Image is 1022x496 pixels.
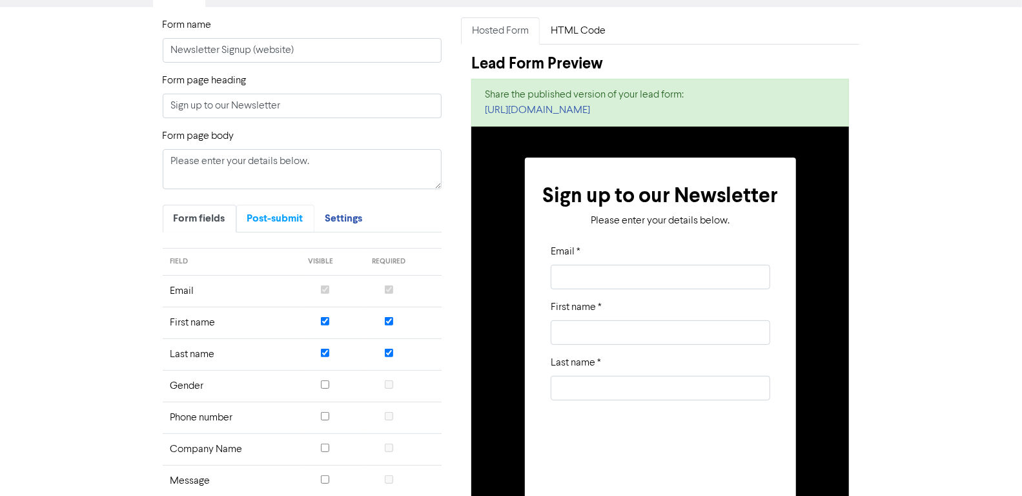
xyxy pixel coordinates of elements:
[163,307,301,338] td: First name
[163,402,301,433] td: Phone number
[163,275,301,307] td: Email
[163,370,301,402] td: Gender
[325,212,363,225] span: Settings
[485,87,835,103] div: Share the published version of your lead form:
[535,183,786,208] h2: Sign up to our Newsletter
[551,355,601,371] label: Last name *
[546,213,775,244] div: Please enter your details below.
[163,73,247,88] label: Form page heading
[163,433,301,465] td: Company Name
[540,17,617,45] a: HTML Code
[174,212,225,225] span: Form fields
[163,205,236,232] a: Form fields
[163,17,212,33] label: Form name
[163,249,301,276] th: field
[314,205,374,232] a: Settings
[957,434,1022,496] iframe: Chat Widget
[300,249,364,276] th: visible
[247,212,303,225] span: Post-submit
[485,105,590,116] a: [URL][DOMAIN_NAME]
[163,149,442,189] textarea: Please enter your details below.
[364,249,442,276] th: required
[551,300,602,315] label: First name *
[236,205,314,232] a: Post-submit
[163,338,301,370] td: Last name
[461,17,540,45] a: Hosted Form
[471,55,849,74] h4: Lead Form Preview
[551,244,580,260] label: Email *
[163,129,234,144] label: Form page body
[551,416,747,466] iframe: reCAPTCHA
